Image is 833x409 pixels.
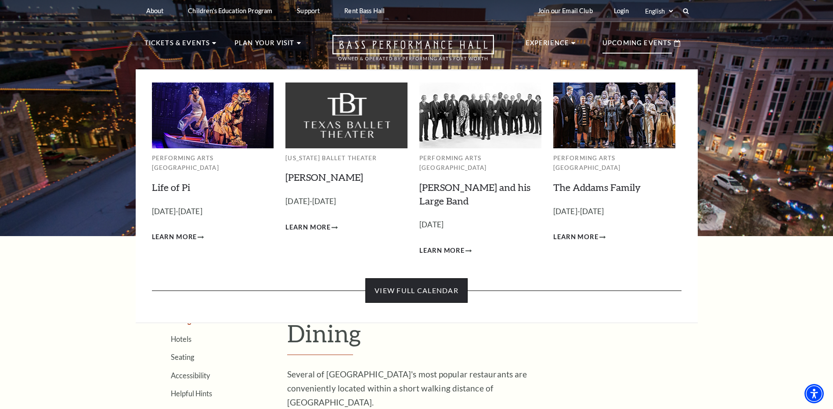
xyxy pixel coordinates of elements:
[553,232,606,243] a: Learn More The Addams Family
[171,389,212,398] a: Helpful Hints
[285,153,407,163] p: [US_STATE] Ballet Theater
[285,222,331,233] span: Learn More
[419,219,541,231] p: [DATE]
[152,205,274,218] p: [DATE]-[DATE]
[171,371,210,380] a: Accessibility
[144,38,210,54] p: Tickets & Events
[553,83,675,148] img: Performing Arts Fort Worth
[152,181,190,193] a: Life of Pi
[301,35,526,69] a: Open this option
[602,38,672,54] p: Upcoming Events
[419,181,530,207] a: [PERSON_NAME] and his Large Band
[553,181,641,193] a: The Addams Family
[297,7,320,14] p: Support
[804,384,824,403] div: Accessibility Menu
[553,153,675,173] p: Performing Arts [GEOGRAPHIC_DATA]
[146,7,164,14] p: About
[553,232,599,243] span: Learn More
[152,153,274,173] p: Performing Arts [GEOGRAPHIC_DATA]
[152,83,274,148] img: Performing Arts Fort Worth
[152,232,204,243] a: Learn More Life of Pi
[526,38,570,54] p: Experience
[419,83,541,148] img: Performing Arts Fort Worth
[152,232,197,243] span: Learn More
[234,38,295,54] p: Plan Your Visit
[285,171,363,183] a: [PERSON_NAME]
[188,7,272,14] p: Children's Education Program
[285,83,407,148] img: Texas Ballet Theater
[171,335,191,343] a: Hotels
[419,153,541,173] p: Performing Arts [GEOGRAPHIC_DATA]
[287,319,689,355] h1: Dining
[171,353,194,361] a: Seating
[285,195,407,208] p: [DATE]-[DATE]
[643,7,674,15] select: Select:
[419,245,472,256] a: Learn More Lyle Lovett and his Large Band
[365,278,468,303] a: View Full Calendar
[344,7,385,14] p: Rent Bass Hall
[285,222,338,233] a: Learn More Peter Pan
[553,205,675,218] p: [DATE]-[DATE]
[419,245,465,256] span: Learn More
